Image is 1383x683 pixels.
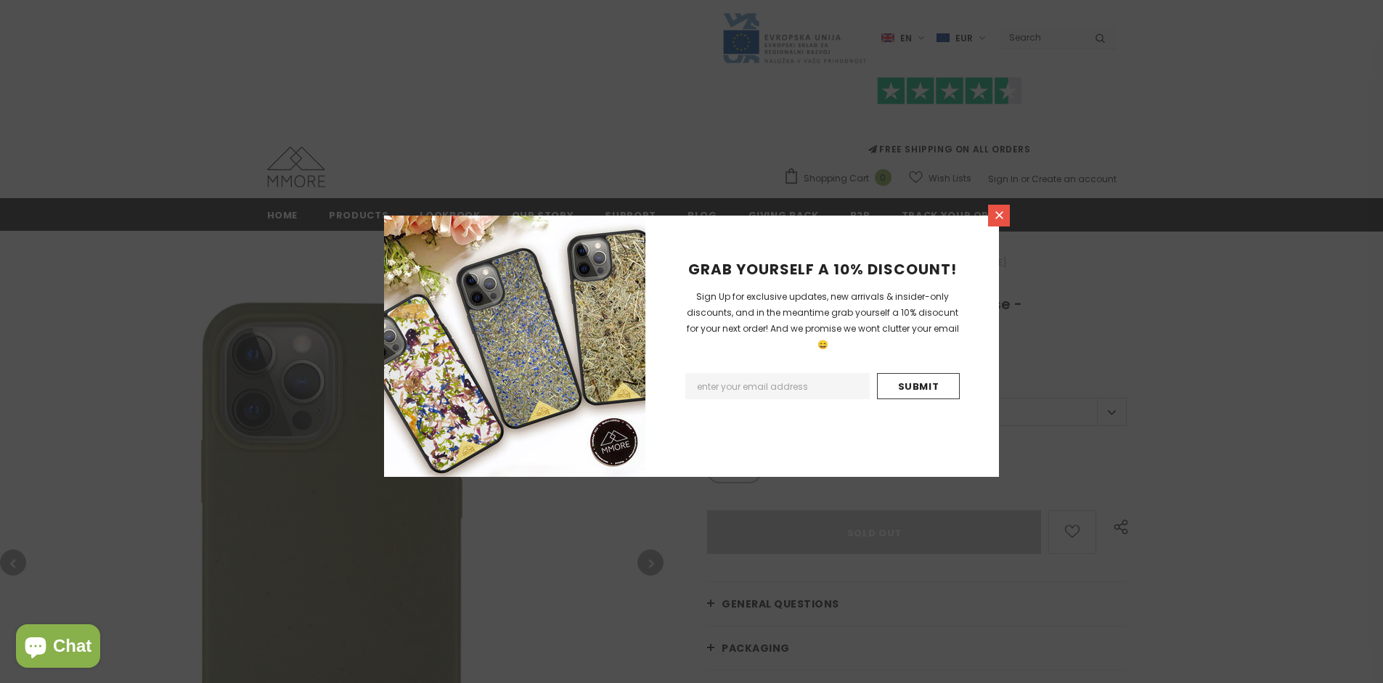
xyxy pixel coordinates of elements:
[688,259,957,279] span: GRAB YOURSELF A 10% DISCOUNT!
[687,290,959,351] span: Sign Up for exclusive updates, new arrivals & insider-only discounts, and in the meantime grab yo...
[12,624,105,671] inbox-online-store-chat: Shopify online store chat
[685,373,870,399] input: Email Address
[988,205,1010,226] a: Close
[877,373,960,399] input: Submit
